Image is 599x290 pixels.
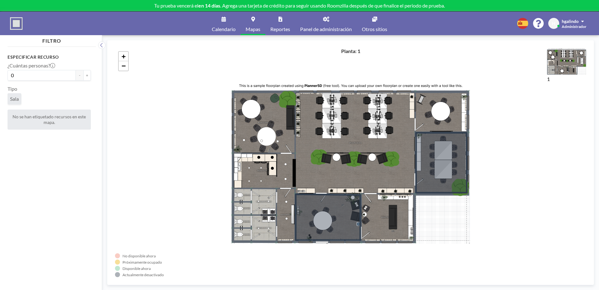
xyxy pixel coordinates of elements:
a: Mapas [241,12,265,35]
a: Otros sitios [357,12,392,35]
a: Calendario [207,12,241,35]
label: ¿Cuántas personas? [8,62,55,69]
div: Disponible ahora [122,266,151,271]
span: − [122,62,126,70]
div: Actualmente desactivado [122,272,164,277]
a: Reportes [265,12,295,35]
a: Zoom out [119,61,128,71]
h4: FILTRO [8,35,96,44]
img: organization-logo [10,17,23,30]
a: Zoom in [119,52,128,61]
b: en 14 días [198,3,220,8]
button: - [76,70,83,81]
div: No se han etiquetado recursos en este mapa. [8,110,91,130]
span: Reportes [270,27,290,32]
span: Panel de administración [300,27,352,32]
span: H [552,21,555,26]
div: No disponible ahora [122,254,156,258]
span: Administrador [562,24,586,29]
label: 1 [547,76,550,82]
span: Calendario [212,27,236,32]
h3: Especificar recurso [8,54,91,60]
span: Sala [10,96,19,102]
label: Tipo [8,86,17,92]
span: Mapas [246,27,260,32]
h4: Planta: 1 [341,48,360,54]
span: Otros sitios [362,27,387,32]
a: Panel de administración [295,12,357,35]
div: Próximamente ocupado [122,260,162,265]
img: ExemplaryFloorPlanRoomzilla.png [547,48,586,75]
span: hgalindo [562,19,579,24]
span: + [122,52,126,60]
button: + [83,70,91,81]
